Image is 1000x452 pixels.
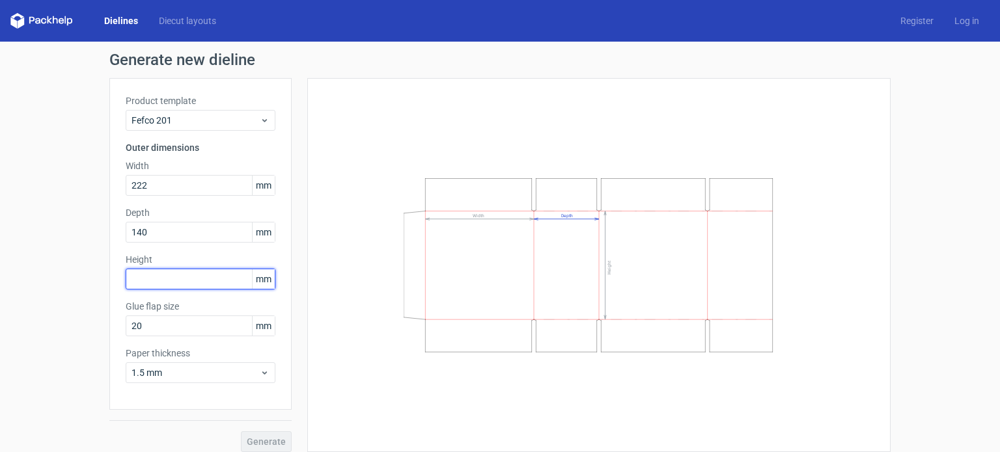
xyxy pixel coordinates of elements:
label: Depth [126,206,275,219]
h3: Outer dimensions [126,141,275,154]
a: Log in [944,14,990,27]
a: Dielines [94,14,148,27]
label: Height [126,253,275,266]
h1: Generate new dieline [109,52,891,68]
span: mm [252,176,275,195]
span: mm [252,269,275,289]
a: Register [890,14,944,27]
span: Fefco 201 [132,114,260,127]
label: Paper thickness [126,347,275,360]
label: Width [126,159,275,172]
span: mm [252,222,275,242]
text: Width [473,213,484,219]
span: mm [252,316,275,336]
text: Height [607,261,612,274]
span: 1.5 mm [132,366,260,379]
a: Diecut layouts [148,14,227,27]
text: Depth [561,213,573,219]
label: Product template [126,94,275,107]
label: Glue flap size [126,300,275,313]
